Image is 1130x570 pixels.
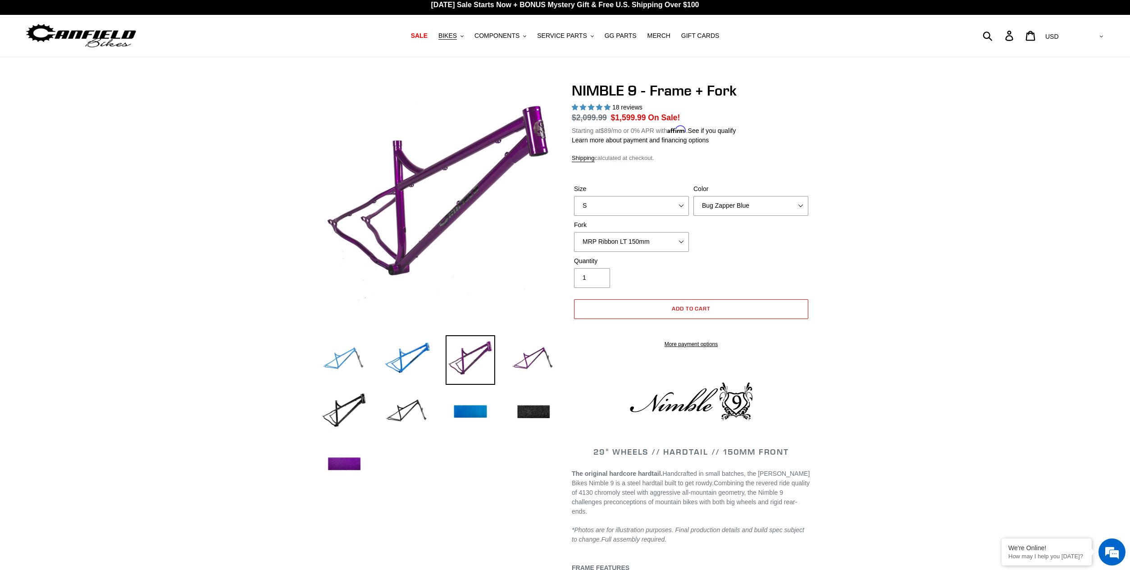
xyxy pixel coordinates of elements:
label: Quantity [574,256,689,266]
span: 4.89 stars [572,104,612,111]
span: $1,599.99 [611,113,646,122]
a: MERCH [643,30,675,42]
a: Shipping [572,155,595,162]
span: 18 reviews [612,104,642,111]
button: SERVICE PARTS [533,30,598,42]
a: SALE [406,30,432,42]
span: SALE [411,32,428,40]
img: Load image into Gallery viewer, NIMBLE 9 - Frame + Fork [509,388,558,437]
label: Size [574,184,689,194]
a: GIFT CARDS [677,30,724,42]
img: Load image into Gallery viewer, NIMBLE 9 - Frame + Fork [509,335,558,385]
img: Load image into Gallery viewer, NIMBLE 9 - Frame + Fork [446,335,495,385]
button: BIKES [434,30,468,42]
p: Starting at /mo or 0% APR with . [572,124,736,136]
em: *Photos are for illustration purposes. Final production details and build spec subject to change. [572,526,804,543]
a: GG PARTS [600,30,641,42]
p: How may I help you today? [1008,553,1085,560]
img: Load image into Gallery viewer, NIMBLE 9 - Frame + Fork [319,335,369,385]
strong: The original hardcore hardtail. [572,470,662,477]
a: See if you qualify - Learn more about Affirm Financing (opens in modal) [688,127,736,134]
button: Add to cart [574,299,808,319]
div: Minimize live chat window [148,5,169,26]
label: Color [693,184,808,194]
span: BIKES [438,32,457,40]
img: Canfield Bikes [25,22,137,50]
span: Affirm [667,126,686,133]
span: MERCH [647,32,670,40]
img: Load image into Gallery viewer, NIMBLE 9 - Frame + Fork [446,388,495,437]
span: GG PARTS [605,32,637,40]
span: 29" WHEELS // HARDTAIL // 150MM FRONT [593,447,789,457]
span: GIFT CARDS [681,32,720,40]
span: Full assembly required. [601,536,666,543]
span: COMPONENTS [474,32,519,40]
span: We're online! [52,114,124,205]
button: COMPONENTS [470,30,531,42]
h1: NIMBLE 9 - Frame + Fork [572,82,811,99]
input: Search [988,26,1011,46]
s: $2,099.99 [572,113,607,122]
img: Load image into Gallery viewer, NIMBLE 9 - Frame + Fork [383,335,432,385]
div: calculated at checkout. [572,154,811,163]
textarea: Type your message and hit 'Enter' [5,246,172,278]
span: $89 [601,127,611,134]
span: SERVICE PARTS [537,32,587,40]
a: Learn more about payment and financing options [572,137,709,144]
span: Combining the revered ride quality of 4130 chromoly steel with aggressive all-mountain geometry, ... [572,479,810,515]
div: Chat with us now [60,50,165,62]
img: d_696896380_company_1647369064580_696896380 [29,45,51,68]
span: Handcrafted in small batches, the [PERSON_NAME] Bikes Nimble 9 is a steel hardtail built to get r... [572,470,810,487]
div: Navigation go back [10,50,23,63]
div: We're Online! [1008,544,1085,552]
a: More payment options [574,340,808,348]
img: Load image into Gallery viewer, NIMBLE 9 - Frame + Fork [383,388,432,437]
span: Add to cart [672,305,711,312]
img: Load image into Gallery viewer, NIMBLE 9 - Frame + Fork [319,440,369,489]
img: Load image into Gallery viewer, NIMBLE 9 - Frame + Fork [319,388,369,437]
span: On Sale! [648,112,680,123]
label: Fork [574,220,689,230]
